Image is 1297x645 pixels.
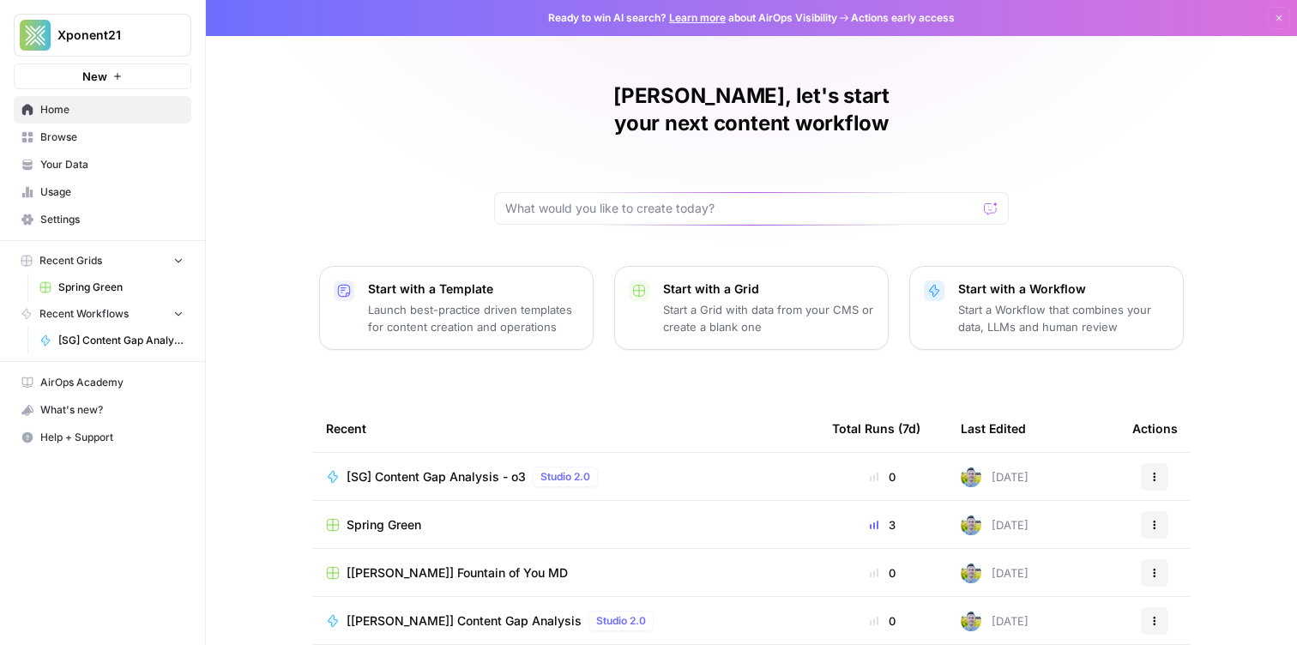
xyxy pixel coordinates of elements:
[961,563,981,583] img: 7o9iy2kmmc4gt2vlcbjqaas6vz7k
[663,301,874,335] p: Start a Grid with data from your CMS or create a blank one
[958,301,1169,335] p: Start a Workflow that combines your data, LLMs and human review
[58,333,184,348] span: [SG] Content Gap Analysis - o3
[961,467,981,487] img: 7o9iy2kmmc4gt2vlcbjqaas6vz7k
[326,467,805,487] a: [SG] Content Gap Analysis - o3Studio 2.0
[961,405,1026,452] div: Last Edited
[326,516,805,533] a: Spring Green
[14,178,191,206] a: Usage
[14,396,191,424] button: What's new?
[540,469,590,485] span: Studio 2.0
[14,63,191,89] button: New
[14,369,191,396] a: AirOps Academy
[32,274,191,301] a: Spring Green
[40,184,184,200] span: Usage
[39,253,102,268] span: Recent Grids
[40,212,184,227] span: Settings
[14,96,191,124] a: Home
[832,516,933,533] div: 3
[909,266,1184,350] button: Start with a WorkflowStart a Workflow that combines your data, LLMs and human review
[832,564,933,582] div: 0
[14,248,191,274] button: Recent Grids
[614,266,889,350] button: Start with a GridStart a Grid with data from your CMS or create a blank one
[958,280,1169,298] p: Start with a Workflow
[40,102,184,118] span: Home
[326,405,805,452] div: Recent
[548,10,837,26] span: Ready to win AI search? about AirOps Visibility
[14,124,191,151] a: Browse
[851,10,955,26] span: Actions early access
[32,327,191,354] a: [SG] Content Gap Analysis - o3
[57,27,161,44] span: Xponent21
[14,151,191,178] a: Your Data
[663,280,874,298] p: Start with a Grid
[347,468,526,485] span: [SG] Content Gap Analysis - o3
[40,157,184,172] span: Your Data
[961,515,981,535] img: 7o9iy2kmmc4gt2vlcbjqaas6vz7k
[832,612,933,630] div: 0
[14,14,191,57] button: Workspace: Xponent21
[596,613,646,629] span: Studio 2.0
[961,611,981,631] img: 7o9iy2kmmc4gt2vlcbjqaas6vz7k
[20,20,51,51] img: Xponent21 Logo
[14,424,191,451] button: Help + Support
[505,200,977,217] input: What would you like to create today?
[40,375,184,390] span: AirOps Academy
[40,430,184,445] span: Help + Support
[39,306,129,322] span: Recent Workflows
[82,68,107,85] span: New
[58,280,184,295] span: Spring Green
[14,206,191,233] a: Settings
[961,467,1029,487] div: [DATE]
[832,468,933,485] div: 0
[347,564,568,582] span: [[PERSON_NAME]] Fountain of You MD
[14,301,191,327] button: Recent Workflows
[1132,405,1178,452] div: Actions
[15,397,190,423] div: What's new?
[494,82,1009,137] h1: [PERSON_NAME], let's start your next content workflow
[319,266,594,350] button: Start with a TemplateLaunch best-practice driven templates for content creation and operations
[326,564,805,582] a: [[PERSON_NAME]] Fountain of You MD
[40,130,184,145] span: Browse
[326,611,805,631] a: [[PERSON_NAME]] Content Gap AnalysisStudio 2.0
[368,280,579,298] p: Start with a Template
[961,515,1029,535] div: [DATE]
[961,611,1029,631] div: [DATE]
[832,405,920,452] div: Total Runs (7d)
[368,301,579,335] p: Launch best-practice driven templates for content creation and operations
[669,11,726,24] a: Learn more
[961,563,1029,583] div: [DATE]
[347,612,582,630] span: [[PERSON_NAME]] Content Gap Analysis
[347,516,421,533] span: Spring Green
